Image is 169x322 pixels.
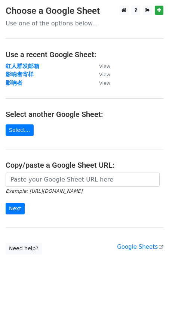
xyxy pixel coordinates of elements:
[6,80,22,86] a: 影响者
[6,203,25,214] input: Next
[6,19,163,27] p: Use one of the options below...
[92,63,110,69] a: View
[132,286,169,322] iframe: Chat Widget
[6,63,39,69] a: 红人群发邮箱
[6,173,160,187] input: Paste your Google Sheet URL here
[99,72,110,77] small: View
[6,50,163,59] h4: Use a recent Google Sheet:
[92,80,110,86] a: View
[6,161,163,170] h4: Copy/paste a Google Sheet URL:
[117,244,163,250] a: Google Sheets
[6,243,42,254] a: Need help?
[6,124,34,136] a: Select...
[99,80,110,86] small: View
[6,71,34,78] a: 影响者寄样
[6,6,163,16] h3: Choose a Google Sheet
[6,110,163,119] h4: Select another Google Sheet:
[99,64,110,69] small: View
[92,71,110,78] a: View
[6,188,82,194] small: Example: [URL][DOMAIN_NAME]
